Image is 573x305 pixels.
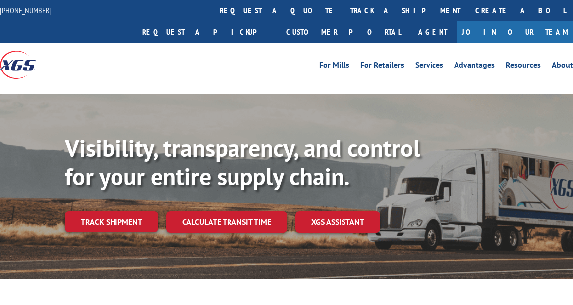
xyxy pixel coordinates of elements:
a: Request a pickup [135,21,279,43]
a: Customer Portal [279,21,408,43]
a: XGS ASSISTANT [295,211,380,233]
a: About [552,61,573,72]
a: Resources [506,61,541,72]
a: Calculate transit time [166,211,287,233]
a: Agent [408,21,457,43]
b: Visibility, transparency, and control for your entire supply chain. [65,132,420,192]
a: Services [415,61,443,72]
a: Advantages [454,61,495,72]
a: For Retailers [360,61,404,72]
a: Track shipment [65,211,158,232]
a: For Mills [319,61,349,72]
a: Join Our Team [457,21,573,43]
